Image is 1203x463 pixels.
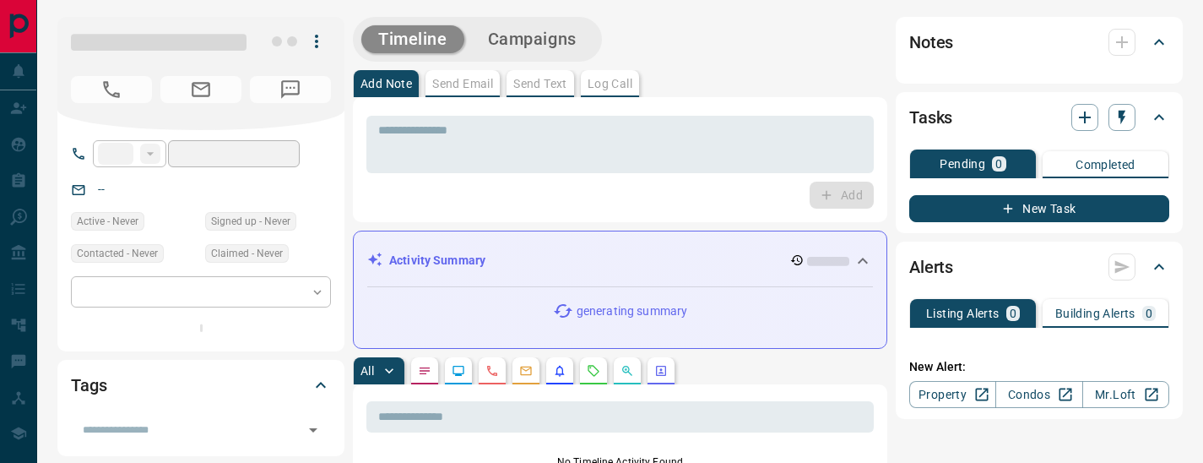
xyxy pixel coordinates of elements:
button: Timeline [361,25,464,53]
div: Tasks [909,97,1169,138]
svg: Lead Browsing Activity [452,364,465,378]
span: No Number [71,76,152,103]
div: Tags [71,365,331,406]
p: generating summary [577,302,687,320]
a: Condos [995,381,1082,408]
div: Alerts [909,247,1169,287]
svg: Listing Alerts [553,364,566,378]
svg: Emails [519,364,533,378]
span: No Email [160,76,241,103]
p: All [360,365,374,377]
h2: Tags [71,372,106,399]
h2: Tasks [909,104,952,131]
svg: Agent Actions [654,364,668,378]
p: Add Note [360,78,412,90]
a: -- [98,182,105,196]
p: Pending [940,158,985,170]
p: 0 [995,158,1002,170]
p: 0 [1146,308,1152,319]
span: Active - Never [77,213,138,230]
p: 0 [1010,308,1016,319]
svg: Calls [485,364,499,378]
span: Claimed - Never [211,245,283,262]
svg: Notes [418,364,431,378]
h2: Notes [909,29,953,56]
p: Building Alerts [1055,308,1135,319]
p: Completed [1076,159,1135,171]
div: Activity Summary [367,245,873,276]
p: Listing Alerts [926,308,1000,319]
h2: Alerts [909,253,953,281]
button: New Task [909,195,1169,222]
button: Campaigns [471,25,593,53]
p: Activity Summary [389,252,485,270]
span: No Number [250,76,331,103]
button: Open [301,418,325,442]
a: Mr.Loft [1082,381,1169,408]
p: New Alert: [909,358,1169,376]
svg: Opportunities [620,364,634,378]
span: Signed up - Never [211,213,290,230]
a: Property [909,381,996,408]
div: Notes [909,22,1169,63]
svg: Requests [587,364,600,378]
span: Contacted - Never [77,245,158,262]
